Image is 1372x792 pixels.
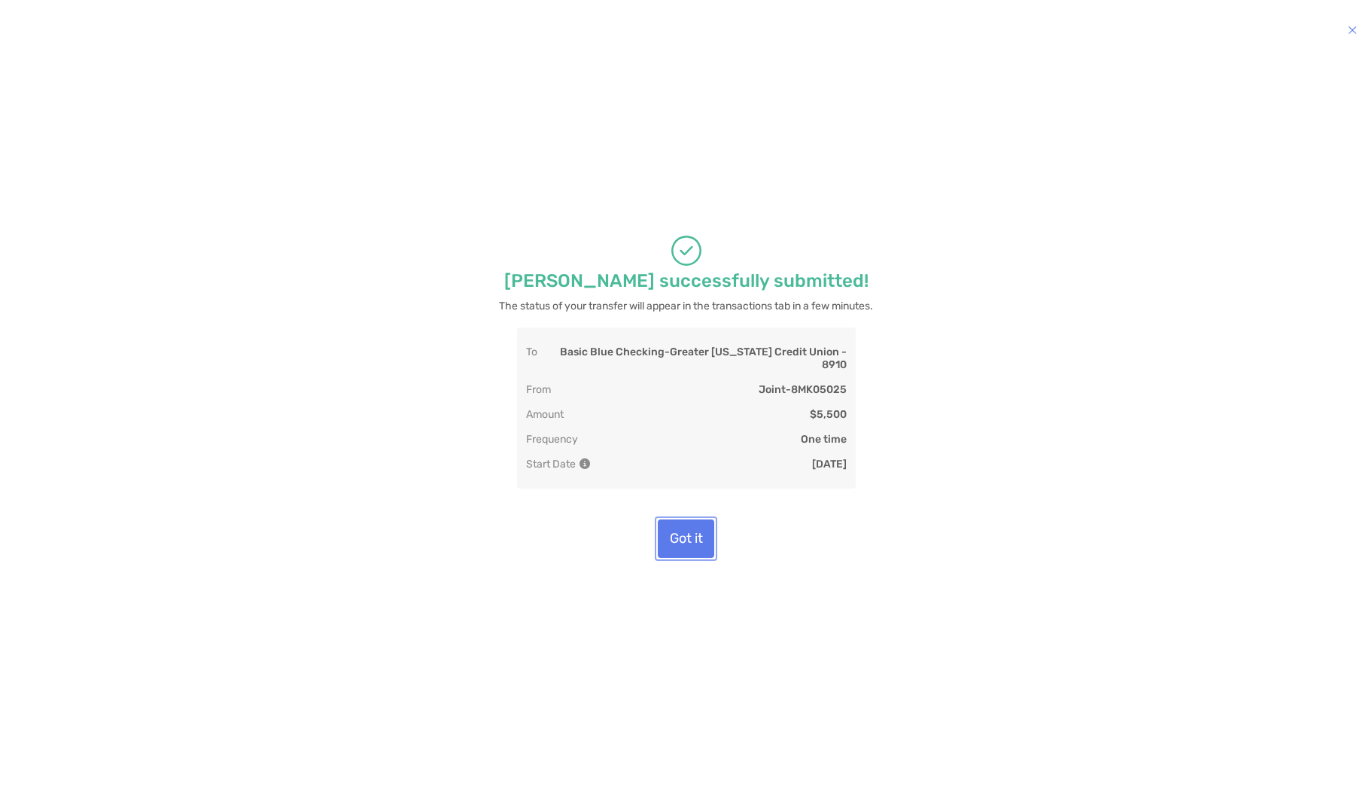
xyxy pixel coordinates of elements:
[812,458,847,471] p: [DATE]
[537,346,847,371] p: Basic Blue Checking - Greater [US_STATE] Credit Union - 8910
[526,433,578,446] p: Frequency
[810,408,847,421] p: $5,500
[526,458,589,471] p: Start Date
[801,433,847,446] p: One time
[504,272,869,291] p: [PERSON_NAME] successfully submitted!
[759,383,847,396] p: Joint - 8MK05025
[526,408,564,421] p: Amount
[499,297,873,315] p: The status of your transfer will appear in the transactions tab in a few minutes.
[658,519,714,558] button: Got it
[526,346,537,371] p: To
[526,383,551,396] p: From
